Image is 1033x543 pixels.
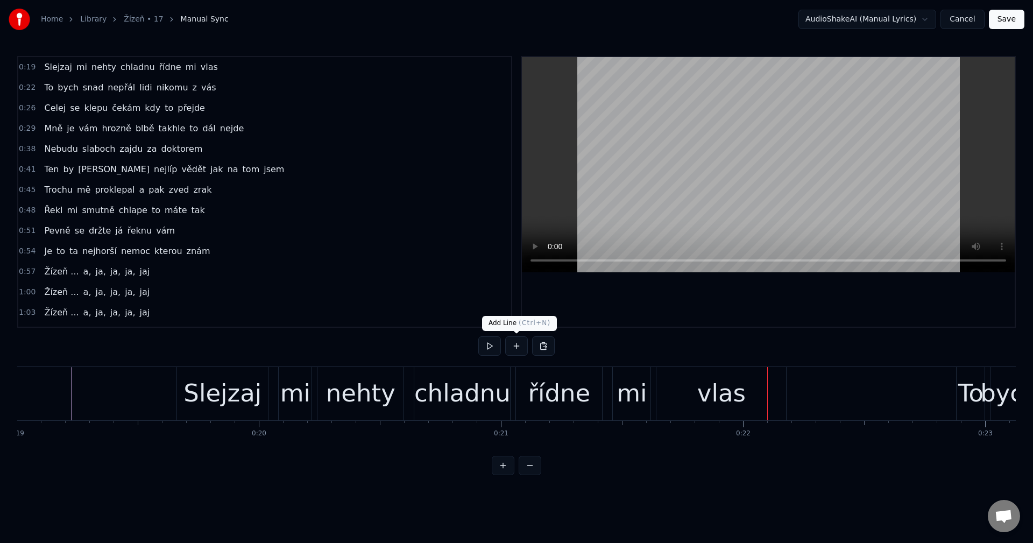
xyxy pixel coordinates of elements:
[94,184,136,196] span: proklepal
[139,286,151,298] span: jaj
[19,287,36,298] span: 1:00
[219,122,245,135] span: nejde
[82,306,93,319] span: a,
[19,62,36,73] span: 0:19
[144,102,161,114] span: kdy
[190,204,206,216] span: tak
[252,429,266,438] div: 0:20
[978,429,993,438] div: 0:23
[201,122,216,135] span: dál
[43,163,60,175] span: Ten
[158,122,187,135] span: takhle
[80,14,107,25] a: Library
[119,61,156,73] span: chladnu
[120,245,151,257] span: nemoc
[69,102,81,114] span: se
[736,429,751,438] div: 0:22
[200,81,217,94] span: vás
[139,265,151,278] span: jaj
[155,224,176,237] span: vám
[9,9,30,30] img: youka
[181,163,208,175] span: vědět
[263,163,285,175] span: jsem
[94,286,107,298] span: ja,
[81,204,115,216] span: smutně
[41,14,229,25] nav: breadcrumb
[158,61,182,73] span: řídne
[186,245,211,257] span: znám
[185,61,197,73] span: mi
[528,375,590,412] div: řídne
[153,245,183,257] span: kterou
[958,375,984,412] div: To
[124,286,136,298] span: ja,
[181,14,229,25] span: Manual Sync
[74,224,86,237] span: se
[519,319,550,327] span: ( Ctrl+N )
[43,184,74,196] span: Trochu
[43,122,63,135] span: Mně
[94,306,107,319] span: ja,
[78,122,99,135] span: vám
[192,184,213,196] span: zrak
[19,185,36,195] span: 0:45
[200,61,219,73] span: vlas
[90,61,117,73] span: nehty
[151,204,161,216] span: to
[940,10,984,29] button: Cancel
[19,225,36,236] span: 0:51
[55,245,66,257] span: to
[68,245,79,257] span: ta
[164,102,174,114] span: to
[209,163,224,175] span: jak
[697,375,746,412] div: vlas
[160,143,203,155] span: doktorem
[494,429,508,438] div: 0:21
[19,123,36,134] span: 0:29
[43,61,73,73] span: Slejzaj
[242,163,261,175] span: tom
[19,205,36,216] span: 0:48
[19,246,36,257] span: 0:54
[414,375,511,412] div: chladnu
[188,122,199,135] span: to
[94,265,107,278] span: ja,
[109,306,122,319] span: ja,
[82,265,93,278] span: a,
[146,143,158,155] span: za
[19,103,36,114] span: 0:26
[482,316,557,331] div: Add Line
[280,375,310,412] div: mi
[43,265,80,278] span: Žízeň ...
[66,122,75,135] span: je
[43,143,79,155] span: Nebudu
[124,306,136,319] span: ja,
[77,163,151,175] span: [PERSON_NAME]
[41,14,63,25] a: Home
[76,184,91,196] span: mě
[176,102,206,114] span: přejde
[82,286,93,298] span: a,
[118,204,148,216] span: chlape
[19,266,36,277] span: 0:57
[10,429,24,438] div: 0:19
[56,81,80,94] span: bych
[43,81,54,94] span: To
[19,82,36,93] span: 0:22
[139,306,151,319] span: jaj
[617,375,647,412] div: mi
[118,143,144,155] span: zajdu
[183,375,261,412] div: Slejzaj
[109,286,122,298] span: ja,
[192,81,198,94] span: z
[88,224,112,237] span: držte
[75,61,88,73] span: mi
[124,14,163,25] a: Žízeň • 17
[19,307,36,318] span: 1:03
[147,184,165,196] span: pak
[164,204,188,216] span: máte
[43,204,63,216] span: Řekl
[43,245,53,257] span: Je
[101,122,132,135] span: hrozně
[43,286,80,298] span: Žízeň ...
